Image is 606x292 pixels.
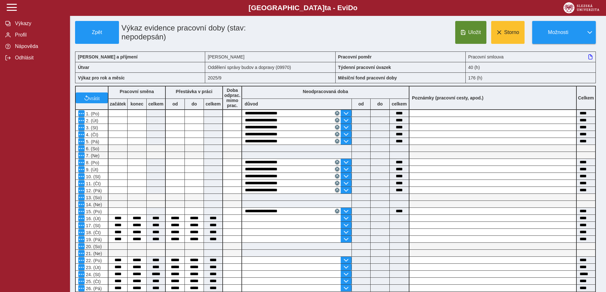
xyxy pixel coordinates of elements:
button: Menu [78,285,85,291]
span: Uložit [468,30,481,35]
b: celkem [147,101,165,106]
button: Menu [78,257,85,263]
span: 9. (Út) [85,167,98,172]
button: Menu [78,271,85,277]
span: 17. (St) [85,223,101,228]
span: 22. (Po) [85,258,102,263]
span: 10. (St) [85,174,101,179]
b: Pracovní poměr [338,54,372,59]
button: Menu [78,208,85,214]
button: Menu [78,229,85,235]
div: 40 (h) [466,62,596,72]
b: od [166,101,185,106]
button: Menu [78,152,85,159]
button: Menu [78,243,85,249]
button: Menu [78,180,85,187]
b: Doba odprac. mimo prac. [224,88,240,108]
b: Výkaz pro rok a měsíc [78,75,125,80]
span: vrátit [89,95,100,100]
button: Storno [491,21,525,44]
span: 14. (Ne) [85,202,102,207]
button: Menu [78,117,85,124]
img: logo_web_su.png [563,2,599,13]
button: Menu [78,194,85,200]
div: 2025/9 [205,72,335,83]
span: Storno [504,30,519,35]
button: Možnosti [532,21,584,44]
b: Přestávka v práci [176,89,212,94]
b: Neodpracovaná doba [303,89,348,94]
b: důvod [245,101,258,106]
span: o [353,4,358,12]
span: Profil [13,32,65,38]
b: začátek [108,101,127,106]
h1: Výkaz evidence pracovní doby (stav: nepodepsán) [119,21,294,44]
b: Pracovní směna [120,89,154,94]
button: Menu [78,201,85,207]
button: Menu [78,236,85,242]
b: celkem [204,101,222,106]
button: Zpět [75,21,119,44]
button: Menu [78,131,85,138]
b: [GEOGRAPHIC_DATA] a - Evi [19,4,587,12]
span: 20. (So) [85,244,102,249]
span: Nápověda [13,44,65,49]
span: D [348,4,353,12]
span: Odhlásit [13,55,65,61]
span: 7. (Ne) [85,153,100,158]
span: 26. (Pá) [85,286,102,291]
button: vrátit [76,92,108,103]
div: Pracovní smlouva [466,51,596,62]
b: od [352,101,370,106]
button: Menu [78,215,85,221]
b: Celkem [578,95,594,100]
span: 24. (St) [85,272,101,277]
b: [PERSON_NAME] a příjmení [78,54,137,59]
b: Poznámky (pracovní cesty, apod.) [409,95,486,100]
button: Menu [78,110,85,117]
span: 23. (Út) [85,265,101,270]
b: celkem [390,101,409,106]
b: konec [128,101,146,106]
span: 21. (Ne) [85,251,102,256]
span: 4. (Čt) [85,132,98,137]
span: 16. (Út) [85,216,101,221]
div: [PERSON_NAME] [205,51,335,62]
span: 8. (Po) [85,160,99,165]
span: 11. (Čt) [85,181,101,186]
b: Útvar [78,65,89,70]
span: 2. (Út) [85,118,98,123]
button: Menu [78,166,85,173]
span: 6. (So) [85,146,99,151]
span: t [324,4,327,12]
b: do [371,101,389,106]
button: Menu [78,145,85,152]
b: Měsíční fond pracovní doby [338,75,397,80]
span: 15. (Po) [85,209,102,214]
button: Menu [78,138,85,145]
button: Menu [78,187,85,194]
b: Týdenní pracovní úvazek [338,65,391,70]
button: Menu [78,124,85,131]
span: 25. (Čt) [85,279,101,284]
span: 12. (Pá) [85,188,102,193]
span: 3. (St) [85,125,98,130]
button: Menu [78,250,85,256]
button: Uložit [455,21,486,44]
span: Zpět [78,30,116,35]
span: 1. (Po) [85,111,99,116]
span: 5. (Pá) [85,139,99,144]
span: Možnosti [538,30,579,35]
span: Výkazy [13,21,65,26]
button: Menu [78,222,85,228]
button: Menu [78,264,85,270]
b: do [185,101,204,106]
div: Oddělení správy budov a dopravy (09970) [205,62,335,72]
div: 176 (h) [466,72,596,83]
span: 13. (So) [85,195,102,200]
button: Menu [78,278,85,284]
button: Menu [78,173,85,180]
span: 18. (Čt) [85,230,101,235]
button: Menu [78,159,85,166]
span: 19. (Pá) [85,237,102,242]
